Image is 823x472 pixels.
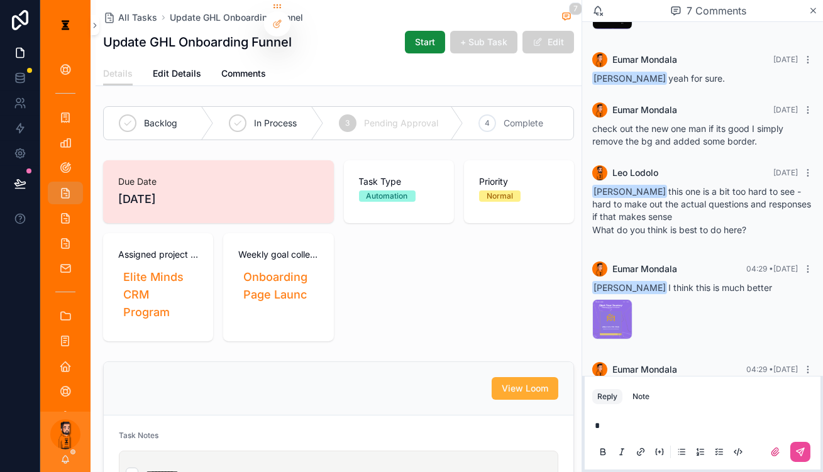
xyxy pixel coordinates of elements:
[103,67,133,80] span: Details
[40,50,91,412] div: scrollable content
[450,31,517,53] button: + Sub Task
[118,266,193,324] a: Elite Minds CRM Program
[773,105,798,114] span: [DATE]
[364,117,438,129] span: Pending Approval
[773,168,798,177] span: [DATE]
[460,36,507,48] span: + Sub Task
[612,167,658,179] span: Leo Lodolo
[592,389,622,404] button: Reply
[592,123,783,146] span: check out the new one man if its good I simply remove the bg and added some border.
[612,263,677,275] span: Eumar Mondala
[592,282,772,293] span: I think this is much better
[119,431,158,440] span: Task Notes
[504,117,543,129] span: Complete
[405,31,445,53] button: Start
[612,53,677,66] span: Eumar Mondala
[632,392,649,402] div: Note
[221,62,266,87] a: Comments
[592,223,813,236] p: What do you think is best to do here?
[221,67,266,80] span: Comments
[103,62,133,86] a: Details
[55,15,75,35] img: App logo
[612,363,677,376] span: Eumar Mondala
[243,268,308,304] span: Onboarding Page Launc
[367,190,408,202] div: Automation
[254,117,297,129] span: In Process
[746,365,798,374] span: 04:29 • [DATE]
[559,10,574,25] button: 7
[118,175,319,188] span: Due Date
[118,248,198,261] span: Assigned project collection
[103,33,292,51] h1: Update GHL Onboarding Funnel
[592,281,667,294] span: [PERSON_NAME]
[522,31,574,53] button: Edit
[118,11,157,24] span: All Tasks
[746,264,798,273] span: 04:29 • [DATE]
[627,389,655,404] button: Note
[592,185,667,198] span: [PERSON_NAME]
[773,55,798,64] span: [DATE]
[592,73,725,84] span: yeah for sure.
[612,104,677,116] span: Eumar Mondala
[592,72,667,85] span: [PERSON_NAME]
[592,185,813,236] div: this one is a bit too hard to see - hard to make out the actual questions and responses if that m...
[170,11,303,24] a: Update GHL Onboarding Funnel
[485,118,490,128] span: 4
[103,11,157,24] a: All Tasks
[487,190,513,202] div: Normal
[687,3,746,18] span: 7 Comments
[569,3,582,15] span: 7
[415,36,435,48] span: Start
[479,175,559,188] span: Priority
[238,266,313,306] a: Onboarding Page Launc
[359,175,439,188] span: Task Type
[238,248,318,261] span: Weekly goal collection
[144,117,177,129] span: Backlog
[123,268,188,321] span: Elite Minds CRM Program
[502,382,548,395] span: View Loom
[118,190,319,208] span: [DATE]
[153,67,201,80] span: Edit Details
[153,62,201,87] a: Edit Details
[346,118,350,128] span: 3
[492,377,558,400] button: View Loom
